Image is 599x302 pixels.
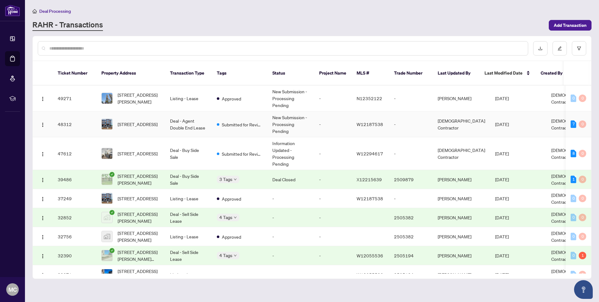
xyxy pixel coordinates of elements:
[571,214,576,221] div: 0
[433,170,490,189] td: [PERSON_NAME]
[165,246,212,265] td: Deal - Sell Side Lease
[551,230,599,243] span: [DEMOGRAPHIC_DATA] Contractor
[267,265,314,284] td: -
[571,120,576,128] div: 7
[554,20,587,30] span: Add Transaction
[102,119,112,129] img: thumbnail-img
[389,208,433,227] td: 2505382
[38,93,48,103] button: Logo
[433,189,490,208] td: [PERSON_NAME]
[571,95,576,102] div: 0
[102,269,112,280] img: thumbnail-img
[538,46,543,51] span: download
[38,119,48,129] button: Logo
[53,170,96,189] td: 39486
[579,214,586,221] div: 0
[102,212,112,223] img: thumbnail-img
[389,265,433,284] td: 2505194
[389,246,433,265] td: 2505194
[571,195,576,202] div: 0
[118,211,160,224] span: [STREET_ADDRESS][PERSON_NAME]
[110,248,114,253] span: check-circle
[433,246,490,265] td: [PERSON_NAME]
[267,246,314,265] td: -
[433,85,490,111] td: [PERSON_NAME]
[165,111,212,137] td: Deal - Agent Double End Lease
[551,268,599,281] span: [DEMOGRAPHIC_DATA] Contractor
[389,111,433,137] td: -
[40,96,45,101] img: Logo
[110,172,114,177] span: check-circle
[32,20,103,31] a: RAHR - Transactions
[389,170,433,189] td: 2509879
[314,227,352,246] td: -
[39,8,71,14] span: Deal Processing
[357,196,383,201] span: W12187538
[495,234,509,239] span: [DATE]
[118,173,160,186] span: [STREET_ADDRESS][PERSON_NAME]
[165,85,212,111] td: Listing - Lease
[40,197,45,202] img: Logo
[234,178,237,181] span: down
[267,170,314,189] td: Deal Closed
[165,189,212,208] td: Listing - Lease
[53,189,96,208] td: 37249
[571,176,576,183] div: 1
[96,61,165,85] th: Property Address
[389,61,433,85] th: Trade Number
[389,189,433,208] td: -
[433,208,490,227] td: [PERSON_NAME]
[32,9,37,13] span: home
[495,215,509,220] span: [DATE]
[357,253,383,258] span: W12055536
[551,211,599,224] span: [DEMOGRAPHIC_DATA] Contractor
[579,120,586,128] div: 0
[314,208,352,227] td: -
[571,150,576,157] div: 8
[40,273,45,278] img: Logo
[53,265,96,284] td: 28371
[222,95,241,102] span: Approved
[234,216,237,219] span: down
[219,252,232,259] span: 4 Tags
[5,5,20,16] img: logo
[495,177,509,182] span: [DATE]
[267,85,314,111] td: New Submission - Processing Pending
[102,250,112,261] img: thumbnail-img
[219,214,232,221] span: 4 Tags
[267,111,314,137] td: New Submission - Processing Pending
[38,231,48,241] button: Logo
[357,121,383,127] span: W12187538
[118,230,160,243] span: [STREET_ADDRESS][PERSON_NAME]
[551,92,599,105] span: [DEMOGRAPHIC_DATA] Contractor
[579,252,586,259] div: 1
[574,280,593,299] button: Open asap
[558,46,562,51] span: edit
[551,192,599,205] span: [DEMOGRAPHIC_DATA] Contractor
[165,265,212,284] td: Listing - Lease
[495,253,509,258] span: [DATE]
[553,41,567,56] button: edit
[495,95,509,101] span: [DATE]
[389,227,433,246] td: 2505382
[571,252,576,259] div: 0
[53,85,96,111] td: 49271
[102,231,112,242] img: thumbnail-img
[314,111,352,137] td: -
[357,272,383,277] span: W12055536
[222,150,262,157] span: Submitted for Review
[118,91,160,105] span: [STREET_ADDRESS][PERSON_NAME]
[40,235,45,240] img: Logo
[40,254,45,259] img: Logo
[40,178,45,183] img: Logo
[118,195,158,202] span: [STREET_ADDRESS]
[536,61,573,85] th: Created By
[53,227,96,246] td: 32756
[118,150,158,157] span: [STREET_ADDRESS]
[38,149,48,158] button: Logo
[314,170,352,189] td: -
[165,208,212,227] td: Deal - Sell Side Lease
[571,271,576,278] div: 0
[577,46,581,51] span: filter
[102,93,112,104] img: thumbnail-img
